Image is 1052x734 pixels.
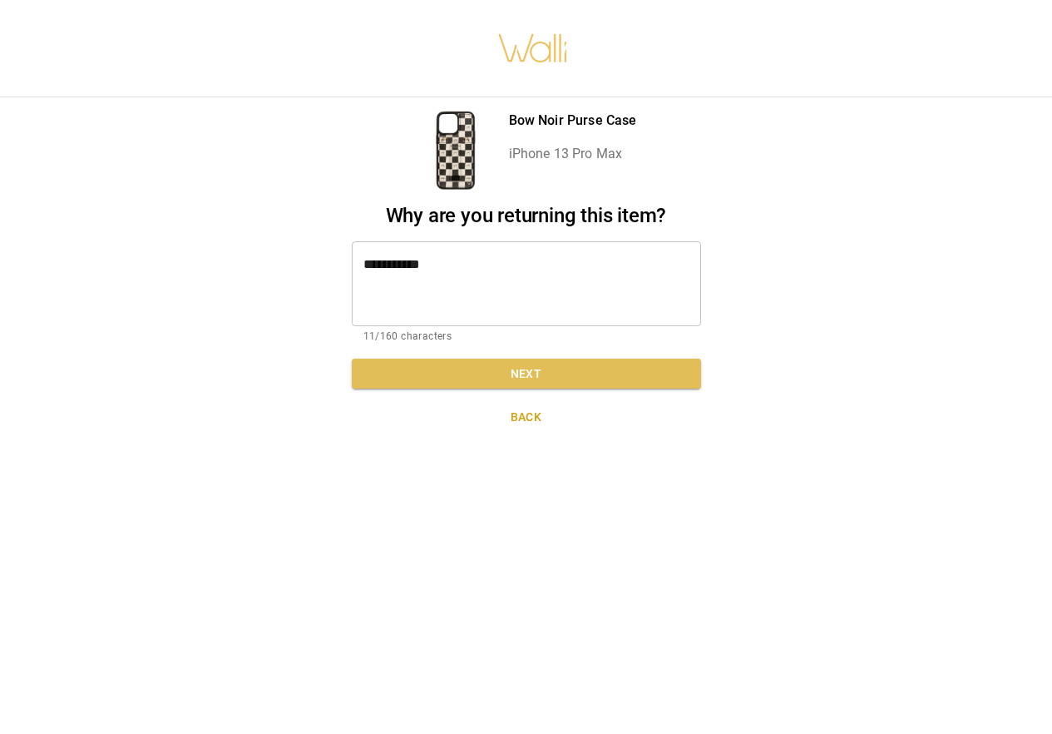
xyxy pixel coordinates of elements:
[352,402,701,433] button: Back
[363,329,689,345] p: 11/160 characters
[509,144,637,164] p: iPhone 13 Pro Max
[497,12,569,84] img: walli-inc.myshopify.com
[352,204,701,228] h2: Why are you returning this item?
[509,111,637,131] p: Bow Noir Purse Case
[352,359,701,389] button: Next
